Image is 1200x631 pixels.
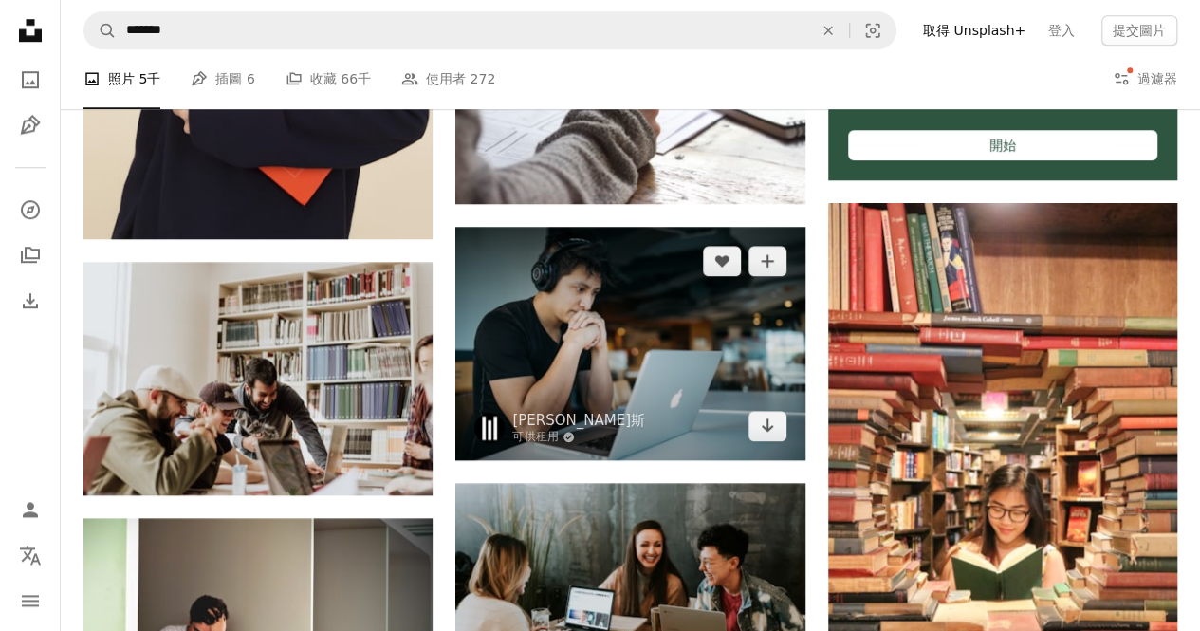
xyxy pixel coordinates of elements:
a: 插圖 6 [191,49,254,110]
a: 取得 Unsplash+ [912,15,1037,46]
a: 收藏 [11,236,49,274]
font: 6 [247,72,255,87]
img: 一名男子戴著耳機坐在 MacBook 前的椅子上 [455,227,804,460]
font: 收藏 [310,72,337,87]
a: 插圖 [11,106,49,144]
button: 提交圖片 [1101,15,1177,46]
a: 穿著綠色襯衫的女人坐在書上 [828,456,1177,473]
img: 三個男人一邊看著房間裡的筆記型電腦一邊大笑 [83,262,433,495]
a: 探索 [11,191,49,229]
button: 視覺搜尋 [850,12,895,48]
a: 使用者 272 [401,49,495,110]
a: 首頁 — Unsplash [11,11,49,53]
font: 取得 Unsplash+ [923,23,1025,38]
font: 插圖 [215,72,242,87]
a: 登入 [1037,15,1086,46]
a: 登入 / 註冊 [11,491,49,529]
font: 提交圖片 [1113,23,1166,38]
a: 下載 [748,411,786,441]
a: 收藏 66千 [286,49,371,110]
a: [PERSON_NAME]斯 [512,411,645,430]
button: 清除 [807,12,849,48]
font: 過濾器 [1137,72,1177,87]
button: 喜歡 [703,246,741,276]
form: 在全站範圍內尋找視覺效果 [83,11,896,49]
button: 加入收藏夾 [748,246,786,276]
font: 272 [470,72,495,87]
button: 語言 [11,536,49,574]
font: 66千 [341,72,371,87]
a: 下載歷史記錄 [11,282,49,320]
img: 前往 Wes Hicks 的個人資料 [474,413,505,443]
font: 登入 [1048,23,1075,38]
font: [PERSON_NAME]斯 [512,412,645,429]
a: 照片 [11,61,49,99]
a: 三個男人一邊看著房間裡的筆記型電腦一邊大笑 [83,369,433,386]
font: 使用者 [426,72,466,87]
button: 選單 [11,582,49,620]
button: 過濾器 [1113,49,1177,110]
a: 可供租用 [512,430,645,445]
a: 三個人坐在桌前一起大笑 [455,590,804,607]
button: 搜尋 Unsplash [84,12,117,48]
font: 可供租用 [512,430,558,443]
font: 開始 [989,138,1016,153]
a: 一名男子戴著耳機坐在 MacBook 前的椅子上 [455,334,804,351]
